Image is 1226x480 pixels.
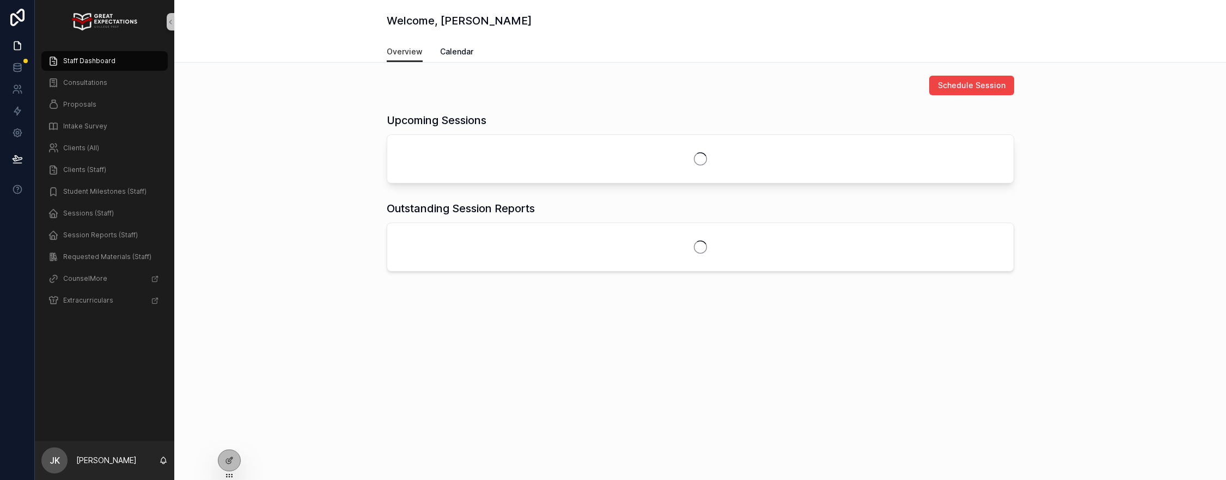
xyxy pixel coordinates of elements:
[41,269,168,288] a: CounselMore
[41,247,168,267] a: Requested Materials (Staff)
[63,122,107,131] span: Intake Survey
[938,80,1005,91] span: Schedule Session
[63,274,107,283] span: CounselMore
[440,46,473,57] span: Calendar
[72,13,137,30] img: App logo
[63,144,99,152] span: Clients (All)
[41,51,168,71] a: Staff Dashboard
[63,253,151,261] span: Requested Materials (Staff)
[440,42,473,64] a: Calendar
[63,165,106,174] span: Clients (Staff)
[41,182,168,201] a: Student Milestones (Staff)
[63,57,115,65] span: Staff Dashboard
[63,78,107,87] span: Consultations
[63,296,113,305] span: Extracurriculars
[50,454,60,467] span: JK
[387,42,423,63] a: Overview
[63,187,147,196] span: Student Milestones (Staff)
[41,291,168,310] a: Extracurriculars
[41,204,168,223] a: Sessions (Staff)
[41,138,168,158] a: Clients (All)
[387,46,423,57] span: Overview
[387,113,486,128] h1: Upcoming Sessions
[63,231,138,239] span: Session Reports (Staff)
[387,201,535,216] h1: Outstanding Session Reports
[41,160,168,180] a: Clients (Staff)
[929,76,1014,95] button: Schedule Session
[41,73,168,93] a: Consultations
[41,116,168,136] a: Intake Survey
[41,225,168,245] a: Session Reports (Staff)
[63,100,96,109] span: Proposals
[63,209,114,218] span: Sessions (Staff)
[35,44,174,324] div: scrollable content
[76,455,137,466] p: [PERSON_NAME]
[387,13,532,28] h1: Welcome, [PERSON_NAME]
[41,95,168,114] a: Proposals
